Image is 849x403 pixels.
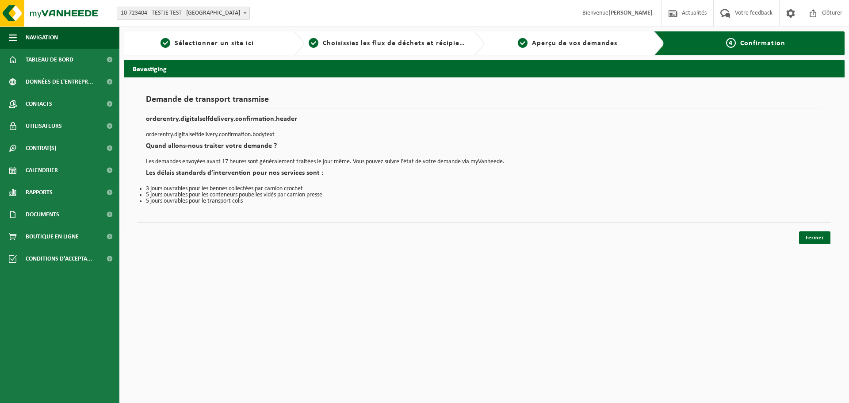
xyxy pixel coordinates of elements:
span: Confirmation [740,40,785,47]
h1: Demande de transport transmise [146,95,822,109]
li: 5 jours ouvrables pour les conteneurs poubelles vidés par camion presse [146,192,822,198]
span: Conditions d'accepta... [26,248,92,270]
a: 3Aperçu de vos demandes [489,38,647,49]
li: 3 jours ouvrables pour les bennes collectées par camion crochet [146,186,822,192]
span: Rapports [26,181,53,203]
span: 10-723404 - TESTJE TEST - GELUWE [117,7,250,20]
span: Contrat(s) [26,137,56,159]
span: Choisissiez les flux de déchets et récipients [323,40,470,47]
span: 4 [726,38,736,48]
h2: Les délais standards d’intervention pour nos services sont : [146,169,822,181]
span: Données de l'entrepr... [26,71,93,93]
p: orderentry.digitalselfdelivery.confirmation.bodytext [146,132,822,138]
span: 3 [518,38,528,48]
a: Fermer [799,231,830,244]
span: Contacts [26,93,52,115]
span: Navigation [26,27,58,49]
h2: orderentry.digitalselfdelivery.confirmation.header [146,115,822,127]
a: 1Sélectionner un site ici [128,38,287,49]
p: Les demandes envoyées avant 17 heures sont généralement traitées le jour même. Vous pouvez suivre... [146,159,822,165]
strong: [PERSON_NAME] [608,10,653,16]
span: 2 [309,38,318,48]
span: Utilisateurs [26,115,62,137]
span: Sélectionner un site ici [175,40,254,47]
span: 1 [161,38,170,48]
span: Aperçu de vos demandes [532,40,617,47]
span: 10-723404 - TESTJE TEST - GELUWE [117,7,249,19]
span: Boutique en ligne [26,226,79,248]
span: Documents [26,203,59,226]
a: 2Choisissiez les flux de déchets et récipients [309,38,467,49]
h2: Bevestiging [124,60,845,77]
span: Tableau de bord [26,49,73,71]
iframe: chat widget [4,384,148,403]
li: 5 jours ouvrables pour le transport colis [146,198,822,204]
span: Calendrier [26,159,58,181]
h2: Quand allons-nous traiter votre demande ? [146,142,822,154]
